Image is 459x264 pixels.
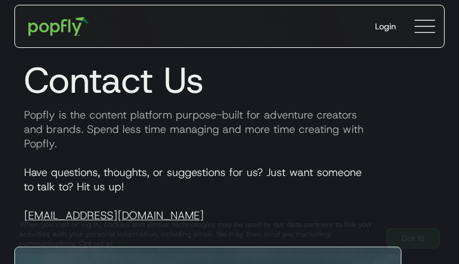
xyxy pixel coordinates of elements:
[19,220,377,248] div: When you visit or log in, cookies and similar technologies may be used by our data partners to li...
[20,8,97,44] a: home
[365,11,406,42] a: Login
[14,108,445,151] p: Popfly is the content platform purpose-built for adventure creators and brands. Spend less time m...
[386,228,440,248] a: Got It!
[14,165,445,223] p: Have questions, thoughts, or suggestions for us? Just want someone to talk to? Hit us up!
[375,20,396,32] div: Login
[113,239,128,248] a: here
[14,59,445,102] h1: Contact Us
[24,208,204,223] a: [EMAIL_ADDRESS][DOMAIN_NAME]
